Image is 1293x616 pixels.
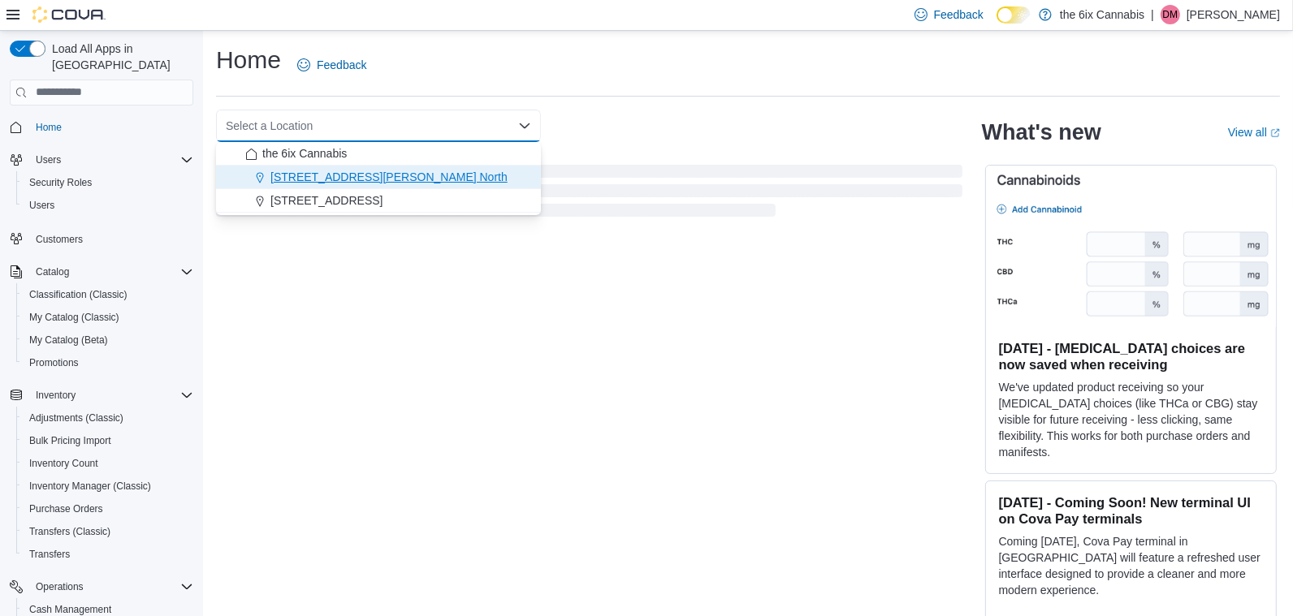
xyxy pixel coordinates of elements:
[518,119,531,132] button: Close list of options
[3,149,200,171] button: Users
[29,548,70,561] span: Transfers
[16,475,200,498] button: Inventory Manager (Classic)
[23,476,158,496] a: Inventory Manager (Classic)
[29,262,193,282] span: Catalog
[29,386,193,405] span: Inventory
[16,329,200,351] button: My Catalog (Beta)
[16,407,200,429] button: Adjustments (Classic)
[36,121,62,134] span: Home
[29,480,151,493] span: Inventory Manager (Classic)
[216,142,541,213] div: Choose from the following options
[29,288,128,301] span: Classification (Classic)
[29,228,193,248] span: Customers
[23,476,193,496] span: Inventory Manager (Classic)
[23,431,118,450] a: Bulk Pricing Import
[16,429,200,452] button: Bulk Pricing Import
[216,189,541,213] button: [STREET_ADDRESS]
[29,117,193,137] span: Home
[29,356,79,369] span: Promotions
[216,142,541,166] button: the 6ix Cannabis
[29,118,68,137] a: Home
[23,522,193,541] span: Transfers (Classic)
[23,454,105,473] a: Inventory Count
[216,166,541,189] button: [STREET_ADDRESS][PERSON_NAME] North
[23,285,193,304] span: Classification (Classic)
[29,603,111,616] span: Cash Management
[997,6,1031,24] input: Dark Mode
[23,308,193,327] span: My Catalog (Classic)
[3,115,200,139] button: Home
[29,150,193,170] span: Users
[999,379,1263,460] p: We've updated product receiving so your [MEDICAL_DATA] choices (like THCa or CBG) stay visible fo...
[23,408,193,428] span: Adjustments (Classic)
[23,522,117,541] a: Transfers (Classic)
[23,196,61,215] a: Users
[23,353,193,373] span: Promotions
[16,306,200,329] button: My Catalog (Classic)
[999,340,1263,373] h3: [DATE] - [MEDICAL_DATA] choices are now saved when receiving
[29,176,92,189] span: Security Roles
[270,192,383,209] span: [STREET_ADDRESS]
[29,386,82,405] button: Inventory
[3,384,200,407] button: Inventory
[29,577,193,597] span: Operations
[16,194,200,217] button: Users
[29,434,111,447] span: Bulk Pricing Import
[1163,5,1178,24] span: DM
[23,545,76,564] a: Transfers
[36,265,69,278] span: Catalog
[23,285,134,304] a: Classification (Classic)
[29,502,103,515] span: Purchase Orders
[23,173,98,192] a: Security Roles
[3,575,200,598] button: Operations
[29,525,110,538] span: Transfers (Classic)
[16,283,200,306] button: Classification (Classic)
[29,262,76,282] button: Catalog
[16,171,200,194] button: Security Roles
[23,308,126,327] a: My Catalog (Classic)
[216,44,281,76] h1: Home
[29,150,67,170] button: Users
[1060,5,1144,24] p: the 6ix Cannabis
[23,499,193,519] span: Purchase Orders
[1228,126,1280,139] a: View allExternal link
[29,230,89,249] a: Customers
[317,57,366,73] span: Feedback
[29,411,123,424] span: Adjustments (Classic)
[36,389,76,402] span: Inventory
[216,168,962,220] span: Loading
[23,454,193,473] span: Inventory Count
[32,6,106,23] img: Cova
[3,226,200,250] button: Customers
[23,545,193,564] span: Transfers
[23,173,193,192] span: Security Roles
[270,169,508,185] span: [STREET_ADDRESS][PERSON_NAME] North
[262,145,347,162] span: the 6ix Cannabis
[23,353,85,373] a: Promotions
[29,199,54,212] span: Users
[36,153,61,166] span: Users
[29,311,119,324] span: My Catalog (Classic)
[16,543,200,566] button: Transfers
[23,330,193,350] span: My Catalog (Beta)
[23,431,193,450] span: Bulk Pricing Import
[29,457,98,470] span: Inventory Count
[982,119,1101,145] h2: What's new
[23,499,110,519] a: Purchase Orders
[291,49,373,81] a: Feedback
[1270,128,1280,138] svg: External link
[999,533,1263,598] p: Coming [DATE], Cova Pay terminal in [GEOGRAPHIC_DATA] will feature a refreshed user interface des...
[29,577,90,597] button: Operations
[45,41,193,73] span: Load All Apps in [GEOGRAPHIC_DATA]
[36,580,84,593] span: Operations
[36,233,83,246] span: Customers
[1161,5,1180,24] div: Dhwanit Modi
[934,6,984,23] span: Feedback
[23,196,193,215] span: Users
[999,494,1263,527] h3: [DATE] - Coming Soon! New terminal UI on Cova Pay terminals
[16,351,200,374] button: Promotions
[23,330,115,350] a: My Catalog (Beta)
[29,334,108,347] span: My Catalog (Beta)
[1151,5,1154,24] p: |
